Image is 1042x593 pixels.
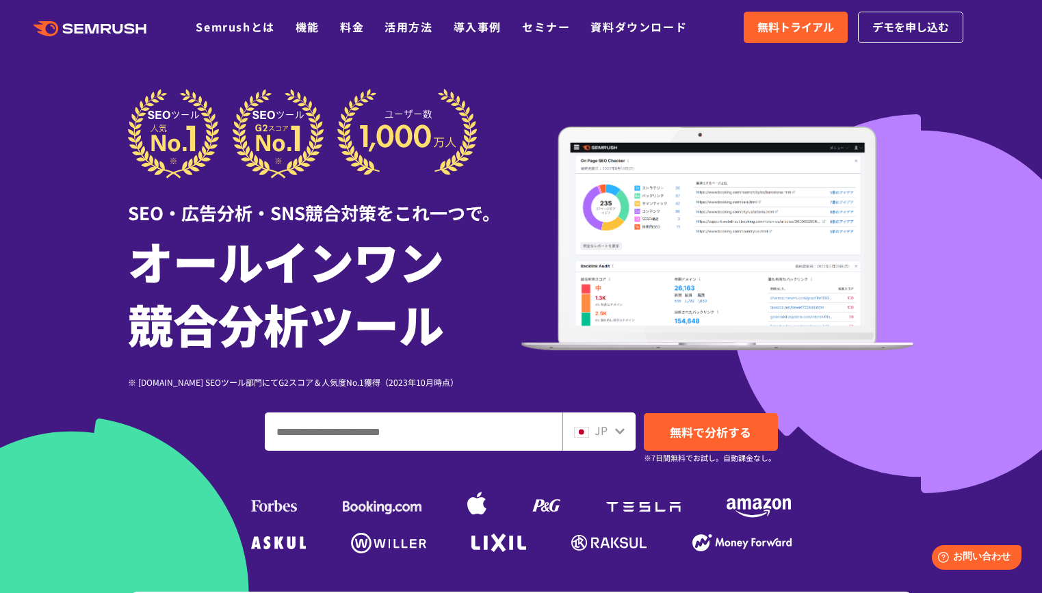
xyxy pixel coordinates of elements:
[385,18,432,35] a: 活用方法
[744,12,848,43] a: 無料トライアル
[340,18,364,35] a: 料金
[644,413,778,451] a: 無料で分析する
[757,18,834,36] span: 無料トライアル
[196,18,274,35] a: Semrushとは
[872,18,949,36] span: デモを申し込む
[670,423,751,440] span: 無料で分析する
[296,18,320,35] a: 機能
[128,179,521,226] div: SEO・広告分析・SNS競合対策をこれ一つで。
[595,422,608,438] span: JP
[522,18,570,35] a: セミナー
[454,18,502,35] a: 導入事例
[128,229,521,355] h1: オールインワン 競合分析ツール
[128,375,521,388] div: ※ [DOMAIN_NAME] SEOツール部門にてG2スコア＆人気度No.1獲得（2023年10月時点）
[590,18,687,35] a: 資料ダウンロード
[858,12,963,43] a: デモを申し込む
[920,540,1027,578] iframe: Help widget launcher
[644,451,776,464] small: ※7日間無料でお試し。自動課金なし。
[265,413,562,450] input: ドメイン、キーワードまたはURLを入力してください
